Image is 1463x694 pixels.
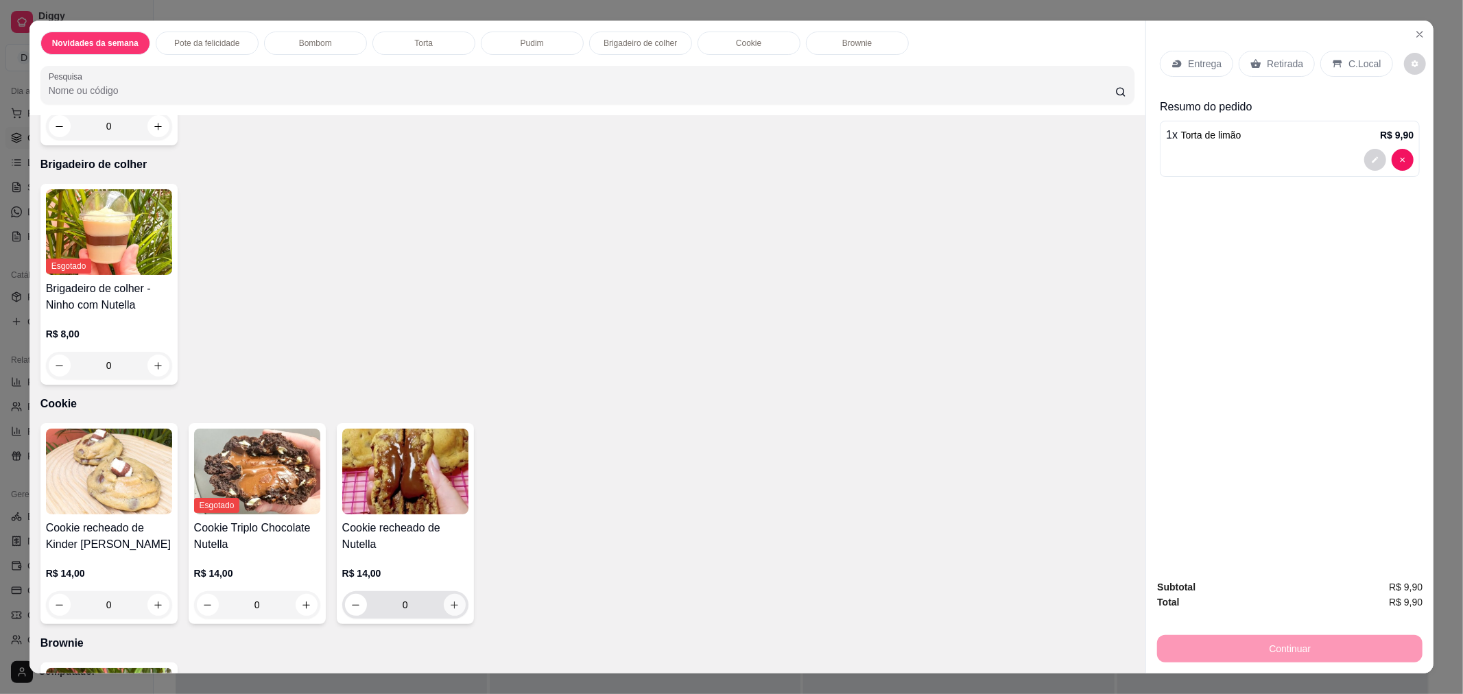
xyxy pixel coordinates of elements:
p: Resumo do pedido [1160,99,1420,115]
p: Pudim [521,38,544,49]
p: Brigadeiro de colher [40,156,1135,173]
h4: Cookie recheado de Nutella [342,520,468,553]
label: Pesquisa [49,71,87,82]
span: Esgotado [194,498,240,513]
p: R$ 14,00 [342,566,468,580]
input: Pesquisa [49,84,1116,97]
img: product-image [46,189,172,275]
p: R$ 8,00 [46,327,172,341]
button: decrease-product-quantity [1404,53,1426,75]
p: R$ 9,90 [1380,128,1414,142]
p: R$ 14,00 [46,566,172,580]
span: R$ 9,90 [1389,579,1423,595]
h4: Brigadeiro de colher - Ninho com Nutella [46,280,172,313]
p: Retirada [1267,57,1303,71]
button: decrease-product-quantity [197,594,219,616]
p: Brownie [842,38,872,49]
button: decrease-product-quantity [49,355,71,376]
p: R$ 14,00 [194,566,320,580]
h4: Cookie recheado de Kinder [PERSON_NAME] [46,520,172,553]
p: 1 x [1166,127,1241,143]
button: increase-product-quantity [444,594,466,616]
img: product-image [194,429,320,514]
button: increase-product-quantity [147,594,169,616]
p: Brigadeiro de colher [604,38,677,49]
button: decrease-product-quantity [49,115,71,137]
p: Entrega [1188,57,1222,71]
strong: Total [1157,597,1179,608]
span: R$ 9,90 [1389,595,1423,610]
p: Torta [414,38,433,49]
p: Bombom [299,38,332,49]
p: Cookie [40,396,1135,412]
button: decrease-product-quantity [345,594,367,616]
p: Cookie [736,38,761,49]
button: decrease-product-quantity [49,594,71,616]
img: product-image [46,429,172,514]
p: Pote da felicidade [174,38,239,49]
button: increase-product-quantity [296,594,318,616]
p: Novidades da semana [52,38,139,49]
button: Close [1409,23,1431,45]
span: Esgotado [46,259,92,274]
h4: Cookie Triplo Chocolate Nutella [194,520,320,553]
button: decrease-product-quantity [1392,149,1414,171]
button: increase-product-quantity [147,115,169,137]
img: product-image [342,429,468,514]
button: decrease-product-quantity [1364,149,1386,171]
p: Brownie [40,635,1135,651]
button: increase-product-quantity [147,355,169,376]
span: Torta de limão [1181,130,1241,141]
p: C.Local [1348,57,1381,71]
strong: Subtotal [1157,582,1196,593]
